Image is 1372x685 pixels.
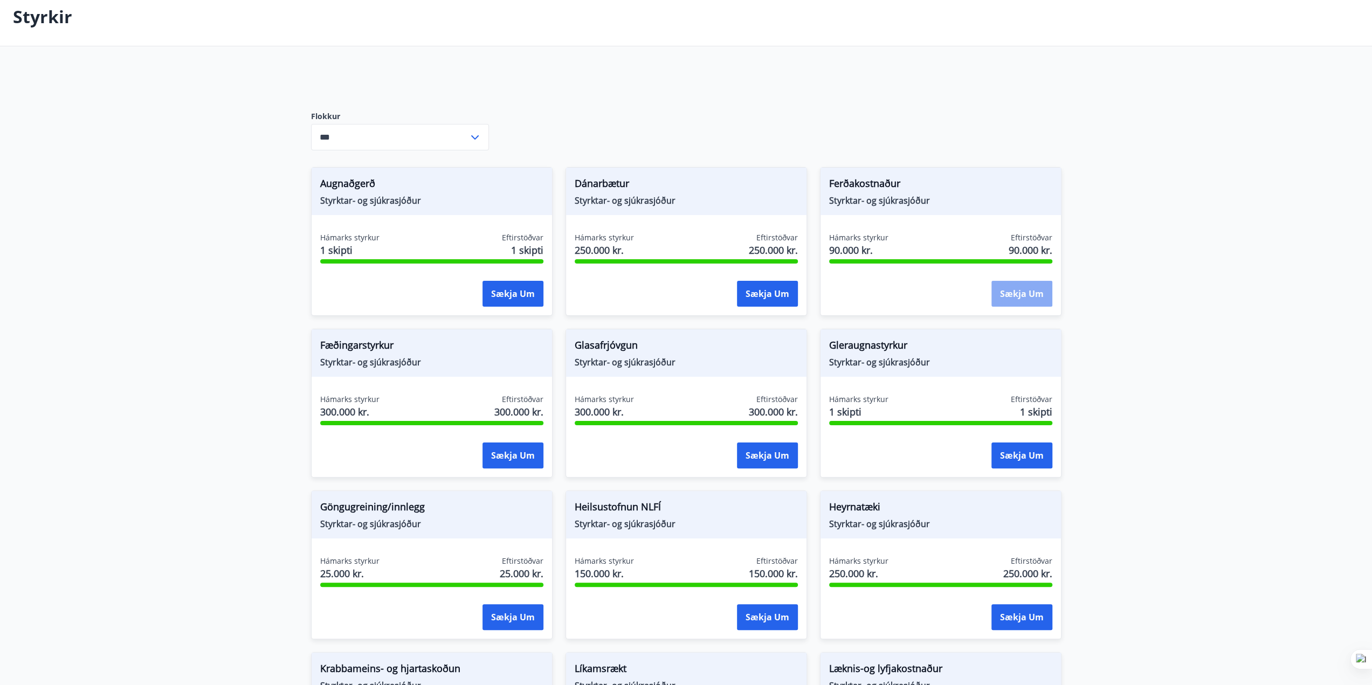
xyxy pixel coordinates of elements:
span: 25.000 kr. [500,566,543,580]
span: Eftirstöðvar [1011,394,1052,405]
span: 300.000 kr. [494,405,543,419]
span: 250.000 kr. [749,243,798,257]
span: 250.000 kr. [829,566,888,580]
span: Styrktar- og sjúkrasjóður [829,195,1052,206]
span: Hámarks styrkur [829,232,888,243]
button: Sækja um [991,281,1052,307]
span: Gleraugnastyrkur [829,338,1052,356]
button: Sækja um [991,604,1052,630]
span: Styrktar- og sjúkrasjóður [829,518,1052,530]
span: Dánarbætur [575,176,798,195]
span: Styrktar- og sjúkrasjóður [320,356,543,368]
span: 300.000 kr. [749,405,798,419]
span: Hámarks styrkur [320,232,380,243]
span: Eftirstöðvar [756,394,798,405]
span: Eftirstöðvar [756,556,798,566]
span: 300.000 kr. [320,405,380,419]
span: 150.000 kr. [575,566,634,580]
span: Styrktar- og sjúkrasjóður [575,356,798,368]
span: Hámarks styrkur [575,394,634,405]
span: 90.000 kr. [1009,243,1052,257]
span: Styrktar- og sjúkrasjóður [575,195,798,206]
span: Krabbameins- og hjartaskoðun [320,661,543,680]
span: Eftirstöðvar [502,394,543,405]
span: Ferðakostnaður [829,176,1052,195]
span: 250.000 kr. [575,243,634,257]
span: Heyrnatæki [829,500,1052,518]
span: 150.000 kr. [749,566,798,580]
span: 90.000 kr. [829,243,888,257]
span: Göngugreining/innlegg [320,500,543,518]
span: Styrktar- og sjúkrasjóður [829,356,1052,368]
span: Eftirstöðvar [1011,556,1052,566]
span: Heilsustofnun NLFÍ [575,500,798,518]
span: Glasafrjóvgun [575,338,798,356]
span: Hámarks styrkur [829,394,888,405]
span: 1 skipti [829,405,888,419]
span: 1 skipti [320,243,380,257]
button: Sækja um [482,281,543,307]
span: Styrktar- og sjúkrasjóður [320,518,543,530]
span: Læknis-og lyfjakostnaður [829,661,1052,680]
span: Styrktar- og sjúkrasjóður [320,195,543,206]
span: Hámarks styrkur [575,556,634,566]
span: Líkamsrækt [575,661,798,680]
span: Eftirstöðvar [756,232,798,243]
span: 250.000 kr. [1003,566,1052,580]
span: Styrktar- og sjúkrasjóður [575,518,798,530]
button: Sækja um [737,281,798,307]
button: Sækja um [482,604,543,630]
p: Styrkir [13,5,72,29]
span: Eftirstöðvar [502,556,543,566]
span: Hámarks styrkur [829,556,888,566]
button: Sækja um [991,442,1052,468]
button: Sækja um [482,442,543,468]
button: Sækja um [737,442,798,468]
span: Hámarks styrkur [320,394,380,405]
label: Flokkur [311,111,489,122]
span: Eftirstöðvar [1011,232,1052,243]
span: 1 skipti [511,243,543,257]
span: Eftirstöðvar [502,232,543,243]
button: Sækja um [737,604,798,630]
span: Hámarks styrkur [320,556,380,566]
span: 300.000 kr. [575,405,634,419]
span: Fæðingarstyrkur [320,338,543,356]
span: 25.000 kr. [320,566,380,580]
span: 1 skipti [1020,405,1052,419]
span: Augnaðgerð [320,176,543,195]
span: Hámarks styrkur [575,232,634,243]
